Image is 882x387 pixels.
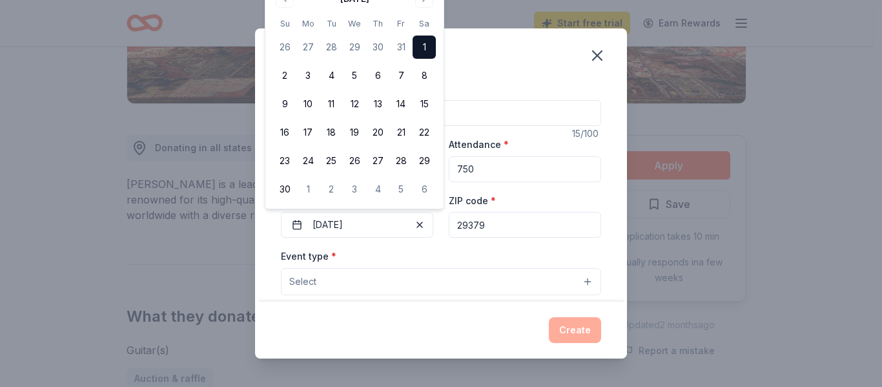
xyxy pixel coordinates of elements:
button: 27 [296,36,320,59]
th: Thursday [366,17,389,30]
button: 28 [320,36,343,59]
button: 9 [273,92,296,116]
button: 10 [296,92,320,116]
button: 6 [366,64,389,87]
button: 4 [320,64,343,87]
button: 15 [413,92,436,116]
span: Select [289,274,316,289]
button: 18 [320,121,343,144]
button: 23 [273,149,296,173]
label: Attendance [449,138,509,151]
button: 11 [320,92,343,116]
button: 14 [389,92,413,116]
button: 1 [296,178,320,201]
button: 26 [273,36,296,59]
button: 29 [413,149,436,173]
th: Monday [296,17,320,30]
button: 3 [343,178,366,201]
button: 16 [273,121,296,144]
th: Wednesday [343,17,366,30]
button: 12 [343,92,366,116]
button: 2 [273,64,296,87]
button: 24 [296,149,320,173]
button: 25 [320,149,343,173]
button: 21 [389,121,413,144]
button: Select [281,268,601,295]
button: 30 [273,178,296,201]
button: 8 [413,64,436,87]
th: Friday [389,17,413,30]
button: 26 [343,149,366,173]
button: 7 [389,64,413,87]
button: 31 [389,36,413,59]
input: 20 [449,156,601,182]
label: ZIP code [449,194,496,207]
button: 5 [343,64,366,87]
button: 20 [366,121,389,144]
button: 17 [296,121,320,144]
button: 1 [413,36,436,59]
button: 2 [320,178,343,201]
button: 19 [343,121,366,144]
button: 29 [343,36,366,59]
button: 13 [366,92,389,116]
button: 27 [366,149,389,173]
th: Sunday [273,17,296,30]
label: Event type [281,250,336,263]
button: 6 [413,178,436,201]
div: 15 /100 [572,126,601,141]
button: 3 [296,64,320,87]
th: Saturday [413,17,436,30]
button: 30 [366,36,389,59]
button: 4 [366,178,389,201]
button: 22 [413,121,436,144]
button: 28 [389,149,413,173]
th: Tuesday [320,17,343,30]
button: [DATE] [281,212,433,238]
button: 5 [389,178,413,201]
input: 12345 (U.S. only) [449,212,601,238]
